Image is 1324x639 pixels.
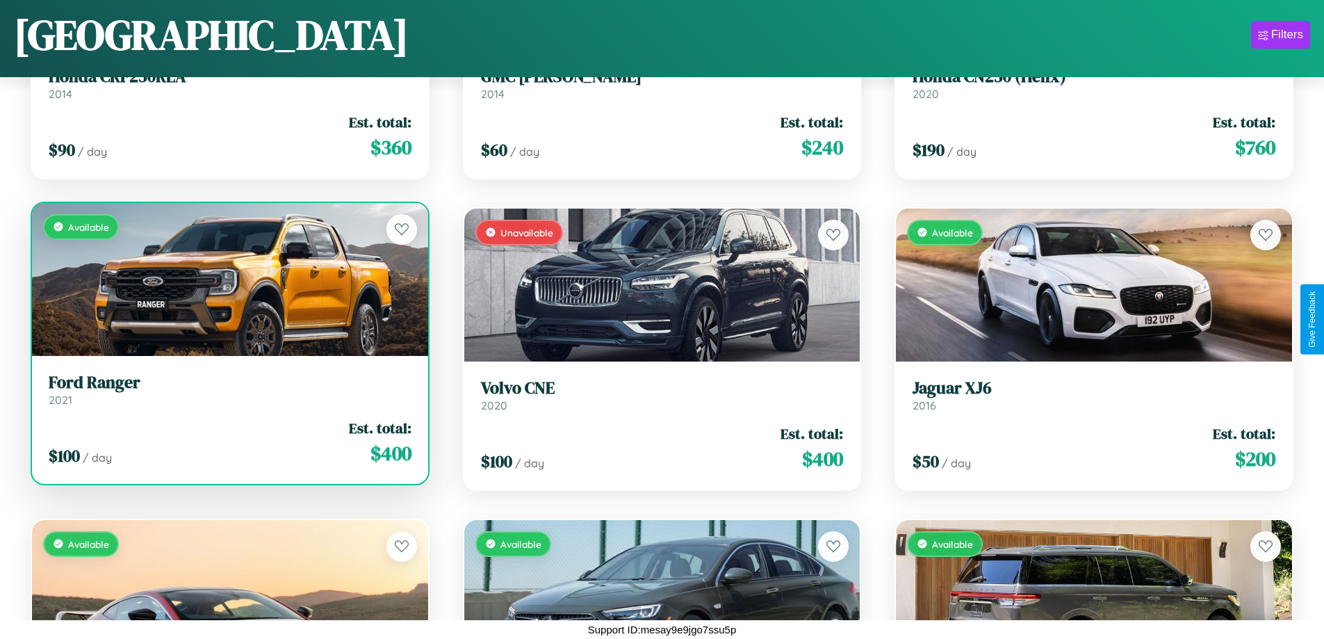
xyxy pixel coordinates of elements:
[932,538,973,550] span: Available
[913,378,1275,398] h3: Jaguar XJ6
[913,398,936,412] span: 2016
[481,450,512,473] span: $ 100
[83,451,112,464] span: / day
[947,145,976,159] span: / day
[913,378,1275,412] a: Jaguar XJ62016
[780,423,843,444] span: Est. total:
[1271,28,1303,42] div: Filters
[49,87,72,101] span: 2014
[1251,21,1310,49] button: Filters
[913,87,939,101] span: 2020
[913,67,1275,87] h3: Honda CN250 (Helix)
[1213,423,1275,444] span: Est. total:
[942,456,971,470] span: / day
[49,393,72,407] span: 2021
[481,67,844,101] a: GMC [PERSON_NAME]2014
[481,378,844,412] a: Volvo CNE2020
[49,373,411,393] h3: Ford Ranger
[913,138,945,161] span: $ 190
[481,398,507,412] span: 2020
[913,450,939,473] span: $ 50
[500,538,541,550] span: Available
[68,221,109,233] span: Available
[349,112,411,132] span: Est. total:
[481,87,505,101] span: 2014
[481,138,507,161] span: $ 60
[932,227,973,238] span: Available
[801,134,843,161] span: $ 240
[802,445,843,473] span: $ 400
[68,538,109,550] span: Available
[780,112,843,132] span: Est. total:
[49,444,80,467] span: $ 100
[49,67,411,101] a: Honda CRF250RLA2014
[14,6,409,63] h1: [GEOGRAPHIC_DATA]
[481,378,844,398] h3: Volvo CNE
[49,138,75,161] span: $ 90
[49,373,411,407] a: Ford Ranger2021
[481,67,844,87] h3: GMC [PERSON_NAME]
[515,456,544,470] span: / day
[49,67,411,87] h3: Honda CRF250RLA
[349,418,411,438] span: Est. total:
[913,67,1275,101] a: Honda CN250 (Helix)2020
[370,134,411,161] span: $ 360
[370,439,411,467] span: $ 400
[1307,291,1317,348] div: Give Feedback
[1235,445,1275,473] span: $ 200
[510,145,539,159] span: / day
[1235,134,1275,161] span: $ 760
[588,620,736,639] p: Support ID: mesay9e9jgo7ssu5p
[500,227,553,238] span: Unavailable
[1213,112,1275,132] span: Est. total:
[78,145,107,159] span: / day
